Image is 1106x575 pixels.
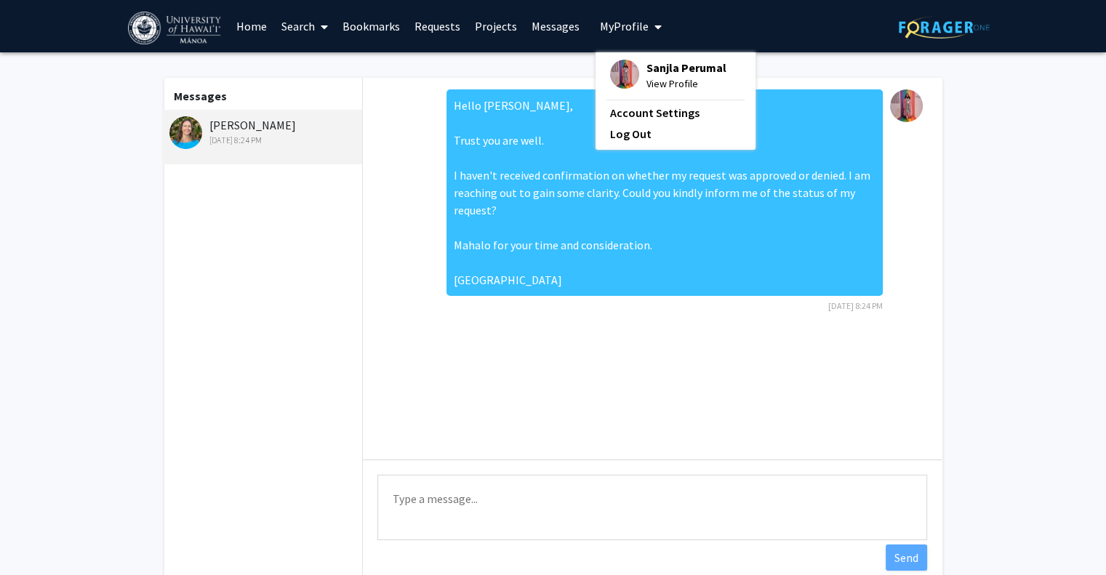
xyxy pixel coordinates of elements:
[899,16,990,39] img: ForagerOne Logo
[174,89,227,103] b: Messages
[610,104,741,121] a: Account Settings
[610,60,639,89] img: Profile Picture
[828,300,883,311] span: [DATE] 8:24 PM
[274,1,335,52] a: Search
[446,89,883,296] div: Hello [PERSON_NAME], Trust you are well. I haven't received confirmation on whether my request wa...
[11,510,62,564] iframe: Chat
[890,89,923,122] img: Sanjla Perumal
[169,116,202,149] img: Colleen Rost-Banik
[524,1,587,52] a: Messages
[407,1,468,52] a: Requests
[610,60,726,92] div: Profile PictureSanjla PerumalView Profile
[646,60,726,76] span: Sanjla Perumal
[600,19,649,33] span: My Profile
[128,12,224,44] img: University of Hawaiʻi at Mānoa Logo
[335,1,407,52] a: Bookmarks
[229,1,274,52] a: Home
[169,134,359,147] div: [DATE] 8:24 PM
[169,116,359,147] div: [PERSON_NAME]
[610,125,741,142] a: Log Out
[886,544,927,571] button: Send
[468,1,524,52] a: Projects
[377,475,927,540] textarea: Message
[646,76,726,92] span: View Profile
